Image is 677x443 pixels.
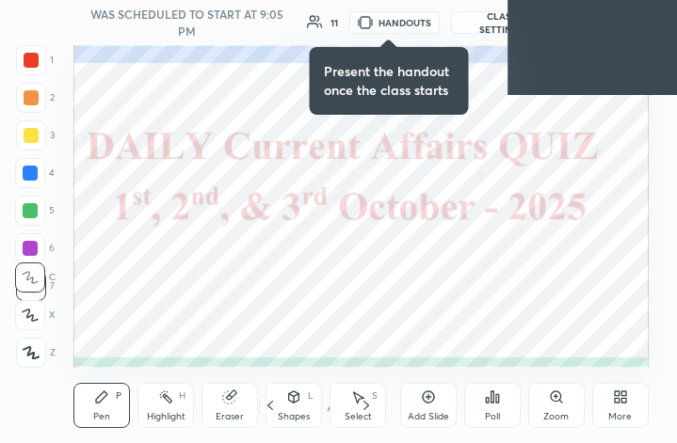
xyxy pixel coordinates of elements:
div: Eraser [216,412,244,421]
div: Highlight [147,412,185,421]
div: L [308,391,314,401]
div: 4 [15,158,55,188]
div: H [179,391,185,401]
div: S [372,391,378,401]
div: / [327,400,332,411]
div: Poll [485,412,500,421]
div: Pen [93,412,110,421]
h4: Present the handout once the class starts [324,62,453,100]
div: Select [345,412,372,421]
div: 3 [16,120,55,150]
button: CLASS SETTINGS [451,11,554,34]
div: C [15,262,56,293]
div: More [608,412,632,421]
div: Zoom [543,412,569,421]
div: Add Slide [408,412,449,421]
div: Shapes [278,412,310,421]
div: P [116,391,121,401]
div: 6 [15,233,55,263]
div: X [15,300,56,330]
button: HANDOUTS [349,11,440,34]
div: Z [16,338,56,368]
div: 1 [16,45,54,75]
h5: WAS SCHEDULED TO START AT 9:05 PM [81,6,292,40]
div: 11 [330,18,338,27]
div: 2 [16,83,55,113]
div: 5 [15,196,55,226]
